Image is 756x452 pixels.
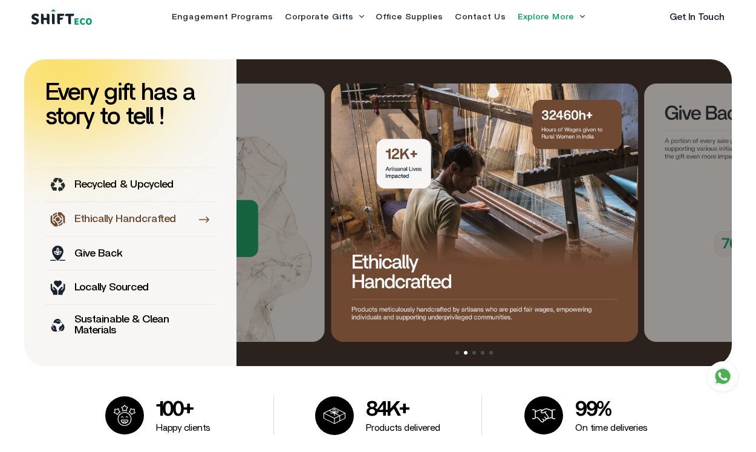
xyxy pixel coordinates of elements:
[74,314,189,336] p: Sustainable & Clean Materials
[285,13,353,21] a: Corporate Gifts
[74,214,176,224] p: Ethically Handcrafted
[156,399,210,420] h3: 100+
[172,13,273,21] a: Engagement Programs
[322,404,347,428] img: Frame-1.svg
[376,13,443,21] a: Office Supplies
[74,282,149,293] p: Locally Sourced
[366,399,440,420] h3: 84K+
[518,13,574,21] a: Explore More
[74,248,122,259] p: Give Back
[156,423,210,433] p: Happy clients
[112,404,137,427] img: Frame.svg
[45,80,215,129] h1: Every gift has a story to tell !
[575,423,647,433] p: On time deliveries
[74,179,174,190] p: Recycled & Upcycled
[532,404,556,427] img: frame-2.svg
[575,399,647,420] h3: 99%
[670,12,725,22] a: Get In Touch
[455,13,506,21] a: Contact Us
[366,423,440,433] p: Products delivered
